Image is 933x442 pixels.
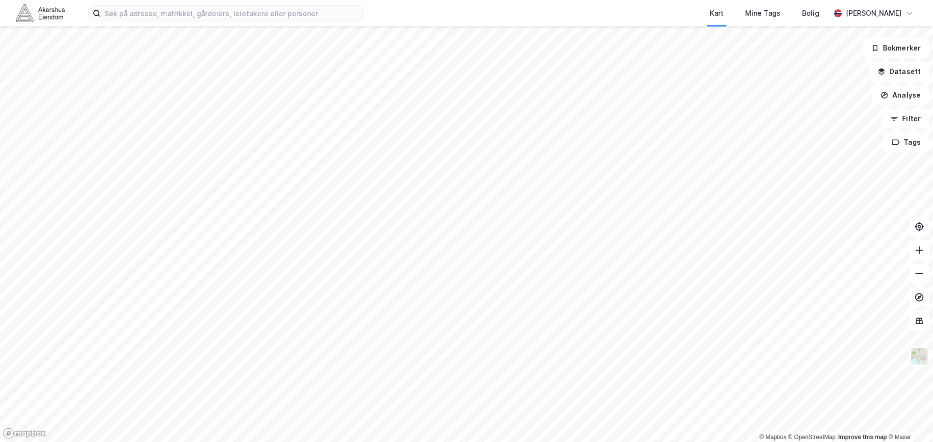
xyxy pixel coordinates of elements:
div: [PERSON_NAME] [846,7,902,19]
img: Z [910,347,929,365]
button: Filter [882,109,929,129]
div: Kart [710,7,724,19]
button: Datasett [869,62,929,81]
iframe: Chat Widget [884,395,933,442]
button: Tags [883,132,929,152]
a: Mapbox [759,434,786,441]
a: Mapbox homepage [3,428,46,439]
div: Bolig [802,7,819,19]
a: OpenStreetMap [788,434,836,441]
div: Kontrollprogram for chat [884,395,933,442]
a: Improve this map [838,434,887,441]
button: Bokmerker [863,38,929,58]
input: Søk på adresse, matrikkel, gårdeiere, leietakere eller personer [101,6,363,21]
div: Mine Tags [745,7,780,19]
img: akershus-eiendom-logo.9091f326c980b4bce74ccdd9f866810c.svg [16,4,65,22]
button: Analyse [872,85,929,105]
